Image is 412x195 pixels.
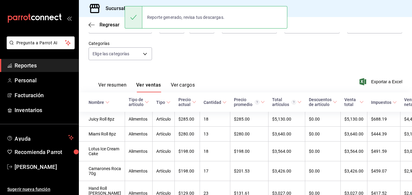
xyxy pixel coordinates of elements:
td: Artículo [153,142,175,161]
h3: Sucursal: [PERSON_NAME] ([PERSON_NAME]) [101,5,207,12]
td: $3,640.00 [341,127,367,142]
span: Reportes [15,61,74,70]
span: Descuentos de artículo [309,97,337,107]
button: Regresar [89,22,120,28]
td: $3,564.00 [341,142,367,161]
span: Cantidad [204,100,227,105]
td: Alimentos [125,127,153,142]
td: 13 [200,127,230,142]
span: Tipo de artículo [129,97,149,107]
button: Ver ventas [136,82,161,92]
td: $5,130.00 [268,112,305,127]
span: Impuestos [371,100,397,105]
div: Venta total [344,97,358,107]
svg: Precio promedio = Total artículos / cantidad [255,100,259,104]
span: Recomienda Parrot [15,148,74,156]
button: Exportar a Excel [361,78,402,85]
button: Ver resumen [98,82,127,92]
td: 18 [200,112,230,127]
td: $201.53 [230,161,268,181]
button: Pregunta a Parrot AI [7,36,75,49]
div: Descuentos de artículo [309,97,332,107]
div: Cantidad [204,100,221,105]
td: Alimentos [125,161,153,181]
td: $3,426.00 [268,161,305,181]
div: Impuestos [371,100,391,105]
td: Alimentos [125,142,153,161]
span: Elige las categorías [93,51,130,57]
div: Reporte generado, revisa tus descargas. [142,11,229,24]
td: $0.00 [305,127,341,142]
td: $280.00 [230,127,268,142]
span: Tipo [156,100,171,105]
span: Precio actual [178,97,196,107]
div: Nombre [89,100,104,105]
td: $0.00 [305,112,341,127]
td: $0.00 [305,142,341,161]
td: $198.00 [175,161,200,181]
td: $491.59 [367,142,400,161]
svg: El total artículos considera cambios de precios en los artículos así como costos adicionales por ... [292,100,296,104]
td: $198.00 [230,142,268,161]
span: Regresar [100,22,120,28]
td: $3,640.00 [268,127,305,142]
td: $3,426.00 [341,161,367,181]
td: $198.00 [175,142,200,161]
td: Artículo [153,161,175,181]
a: Pregunta a Parrot AI [4,44,75,50]
td: Lotus Ice Cream Cake [79,142,125,161]
span: Sugerir nueva función [7,186,74,193]
td: Alimentos [125,112,153,127]
td: $5,130.00 [341,112,367,127]
div: Total artículos [272,97,296,107]
td: 17 [200,161,230,181]
td: $285.00 [175,112,200,127]
td: Artículo [153,127,175,142]
span: Pregunta a Parrot AI [16,40,65,46]
td: $3,564.00 [268,142,305,161]
td: $459.07 [367,161,400,181]
div: Tipo de artículo [129,97,144,107]
td: Juicy Roll 8pz [79,112,125,127]
span: [PERSON_NAME] [15,163,74,171]
span: Personal [15,76,74,84]
td: $285.00 [230,112,268,127]
td: $688.19 [367,112,400,127]
span: Facturación [15,91,74,99]
td: $444.39 [367,127,400,142]
td: 18 [200,142,230,161]
span: Precio promedio [234,97,265,107]
td: $0.00 [305,161,341,181]
div: Tipo [156,100,165,105]
span: Total artículos [272,97,302,107]
button: Ver cargos [171,82,195,92]
td: Artículo [153,112,175,127]
span: Nombre [89,100,110,105]
div: navigation tabs [98,82,195,92]
div: Precio actual [178,97,191,107]
span: Inventarios [15,106,74,114]
td: Camarones Roca 70g [79,161,125,181]
span: Venta total [344,97,364,107]
td: $280.00 [175,127,200,142]
td: Miami Roll 8pz [79,127,125,142]
label: Categorías [89,41,152,46]
span: Ayuda [15,134,66,141]
button: open_drawer_menu [67,16,72,21]
div: Precio promedio [234,97,259,107]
